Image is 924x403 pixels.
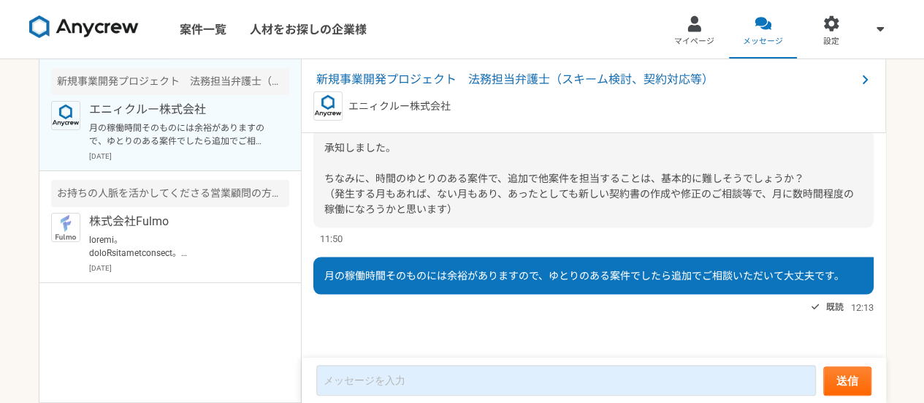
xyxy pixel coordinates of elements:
span: 月の稼働時間そのものには余裕がありますので、ゆとりのある案件でしたら追加でご相談いただいて大丈夫です。 [324,269,844,281]
span: 設定 [823,36,839,48]
img: logo_text_blue_01.png [51,101,80,130]
button: 送信 [823,366,871,396]
p: 月の稼働時間そのものには余裕がありますので、ゆとりのある案件でしたら追加でご相談いただいて大丈夫です。 [89,121,270,148]
p: エニィクルー株式会社 [89,101,270,118]
img: logo_text_blue_01.png [313,91,343,121]
span: 承知しました。 ちなみに、時間のゆとりのある案件で、追加で他案件を担当することは、基本的に難しそうでしょうか？ （発生する月もあれば、ない月もあり、あったとしても新しい契約書の作成や修正のご相談... [324,141,854,214]
p: [DATE] [89,151,289,162]
p: [DATE] [89,263,289,274]
p: 株式会社Fulmo [89,213,270,230]
p: エニィクルー株式会社 [348,99,451,114]
span: 12:13 [851,300,874,314]
span: メッセージ [743,36,783,48]
p: loremi。 doloRsitametconsect。 adipisciNGelit〜seddoeiusmodtempor。 0incididuntutlabo860etdoloremagna... [89,233,270,260]
img: icon_01.jpg [51,213,80,242]
span: マイページ [674,36,714,48]
span: 新規事業開発プロジェクト 法務担当弁護士（スキーム検討、契約対応等） [316,71,856,88]
span: 既読 [826,298,844,315]
div: お持ちの人脈を活かしてくださる営業顧問の方を募集！ [51,180,289,207]
span: 11:50 [320,231,343,245]
div: 新規事業開発プロジェクト 法務担当弁護士（スキーム検討、契約対応等） [51,68,289,95]
img: 8DqYSo04kwAAAAASUVORK5CYII= [29,15,139,39]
